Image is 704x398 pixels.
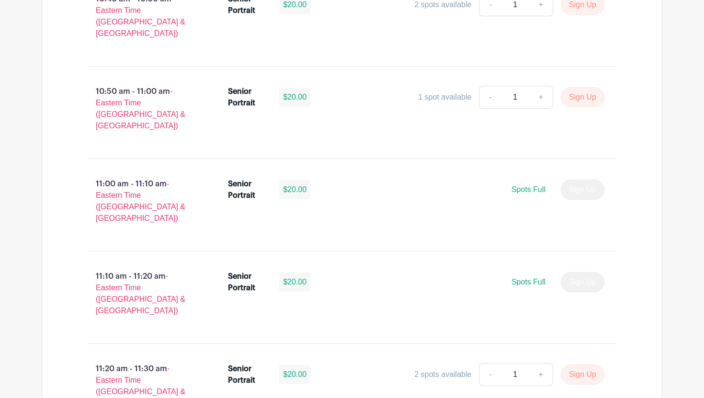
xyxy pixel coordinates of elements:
a: + [529,86,553,109]
div: $20.00 [279,273,310,292]
div: Senior Portrait [228,86,268,109]
div: Senior Portrait [228,178,268,201]
button: Sign Up [561,364,604,385]
div: Senior Portrait [228,363,268,386]
a: + [529,363,553,386]
a: - [479,86,501,109]
p: 11:00 am - 11:10 am [73,174,213,228]
div: 1 spot available [418,91,471,103]
span: - Eastern Time ([GEOGRAPHIC_DATA] & [GEOGRAPHIC_DATA]) [96,272,185,315]
span: Spots Full [511,185,545,193]
span: - Eastern Time ([GEOGRAPHIC_DATA] & [GEOGRAPHIC_DATA]) [96,180,185,222]
div: $20.00 [279,180,310,199]
div: $20.00 [279,88,310,107]
div: 2 spots available [414,369,471,380]
span: Spots Full [511,278,545,286]
p: 10:50 am - 11:00 am [73,82,213,136]
div: Senior Portrait [228,271,268,294]
span: - Eastern Time ([GEOGRAPHIC_DATA] & [GEOGRAPHIC_DATA]) [96,87,185,130]
div: $20.00 [279,365,310,384]
p: 11:10 am - 11:20 am [73,267,213,320]
button: Sign Up [561,87,604,107]
a: - [479,363,501,386]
